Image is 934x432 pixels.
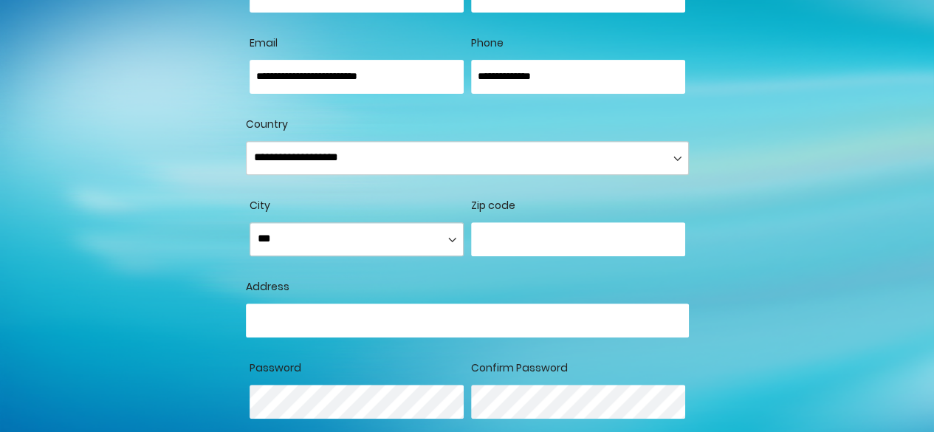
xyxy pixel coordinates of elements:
[246,279,289,294] span: Address
[250,35,278,50] span: Email
[471,35,504,50] span: Phone
[246,117,288,131] span: Country
[250,360,301,375] span: Password
[250,198,270,213] span: City
[471,360,568,375] span: Confirm Password
[471,198,515,213] span: Zip code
